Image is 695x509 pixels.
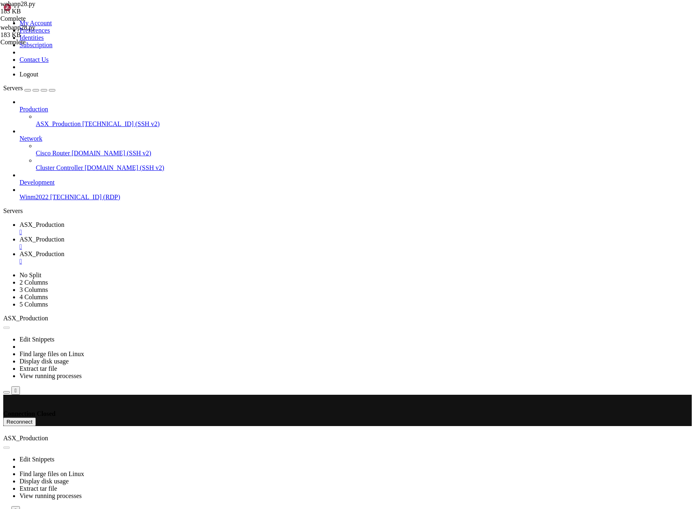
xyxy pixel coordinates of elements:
[0,24,82,39] span: webapp28.py
[0,0,35,7] span: webapp28.py
[0,8,82,15] div: 183 KB
[0,15,82,22] div: Complete
[0,31,82,39] div: 183 KB
[0,0,82,15] span: webapp28.py
[0,24,35,31] span: webapp28.py
[0,39,82,46] div: Complete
